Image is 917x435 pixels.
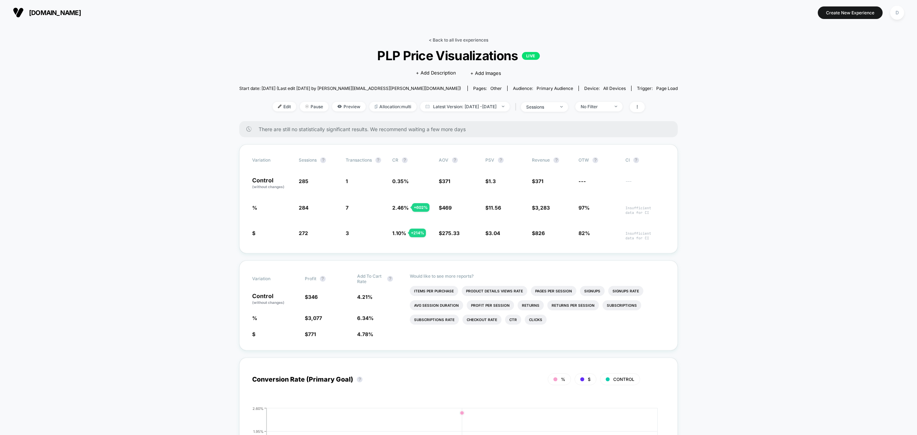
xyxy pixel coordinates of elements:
[818,6,883,19] button: Create New Experience
[299,205,308,211] span: 284
[518,300,544,310] li: Returns
[592,157,598,163] button: ?
[526,104,555,110] div: sessions
[375,157,381,163] button: ?
[11,7,83,18] button: [DOMAIN_NAME]
[505,315,521,325] li: Ctr
[392,205,409,211] span: 2.46 %
[273,102,296,111] span: Edit
[535,178,543,184] span: 371
[439,230,460,236] span: $
[420,102,510,111] span: Latest Version: [DATE] - [DATE]
[357,273,384,284] span: Add To Cart Rate
[357,294,373,300] span: 4.21 %
[580,286,605,296] li: Signups
[485,230,500,236] span: $
[535,230,545,236] span: 826
[442,178,450,184] span: 371
[470,70,501,76] span: + Add Images
[439,205,452,211] span: $
[473,86,502,91] div: Pages:
[535,205,550,211] span: 3,283
[252,293,297,305] p: Control
[299,157,317,163] span: Sessions
[369,102,417,111] span: Allocation: multi
[578,205,590,211] span: 97%
[633,157,639,163] button: ?
[525,315,547,325] li: Clicks
[308,294,318,300] span: 346
[485,178,496,184] span: $
[346,157,372,163] span: Transactions
[392,230,406,236] span: 1.10 %
[625,157,665,163] span: CI
[615,106,617,107] img: end
[252,177,292,190] p: Control
[252,331,255,337] span: $
[252,315,257,321] span: %
[305,276,316,281] span: Profit
[278,105,282,108] img: edit
[532,230,545,236] span: $
[537,86,573,91] span: Primary Audience
[581,104,609,109] div: No Filter
[553,157,559,163] button: ?
[489,178,496,184] span: 1.3
[410,315,459,325] li: Subscriptions Rate
[346,205,349,211] span: 7
[305,331,316,337] span: $
[485,157,494,163] span: PSV
[502,106,504,107] img: end
[522,52,540,60] p: LIVE
[462,286,527,296] li: Product Details Views Rate
[261,48,656,63] span: PLP Price Visualizations
[410,273,665,279] p: Would like to see more reports?
[578,230,590,236] span: 82%
[625,179,665,190] span: ---
[656,86,678,91] span: Page Load
[308,331,316,337] span: 771
[259,126,663,132] span: There are still no statistically significant results. We recommend waiting a few more days
[410,286,458,296] li: Items Per Purchase
[253,406,264,410] tspan: 2.60%
[588,377,591,382] span: $
[467,300,514,310] li: Profit Per Session
[608,286,643,296] li: Signups Rate
[439,178,450,184] span: $
[416,70,456,77] span: + Add Description
[439,157,448,163] span: AOV
[490,86,502,91] span: other
[299,178,308,184] span: 285
[888,5,906,20] button: D
[305,105,309,108] img: end
[387,276,393,282] button: ?
[357,331,373,337] span: 4.78 %
[452,157,458,163] button: ?
[602,300,641,310] li: Subscriptions
[489,230,500,236] span: 3.04
[300,102,328,111] span: Pause
[252,230,255,236] span: $
[637,86,678,91] div: Trigger:
[547,300,599,310] li: Returns Per Session
[392,157,398,163] span: CR
[410,300,463,310] li: Avg Session Duration
[489,205,501,211] span: 11.56
[532,205,550,211] span: $
[561,377,565,382] span: %
[252,185,284,189] span: (without changes)
[603,86,626,91] span: all devices
[299,230,308,236] span: 272
[402,157,408,163] button: ?
[409,229,426,237] div: + 214 %
[426,105,429,108] img: calendar
[532,157,550,163] span: Revenue
[308,315,322,321] span: 3,077
[513,86,573,91] div: Audience:
[252,157,292,163] span: Variation
[429,37,488,43] a: < Back to all live experiences
[357,315,374,321] span: 6.34 %
[252,300,284,305] span: (without changes)
[578,157,618,163] span: OTW
[346,230,349,236] span: 3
